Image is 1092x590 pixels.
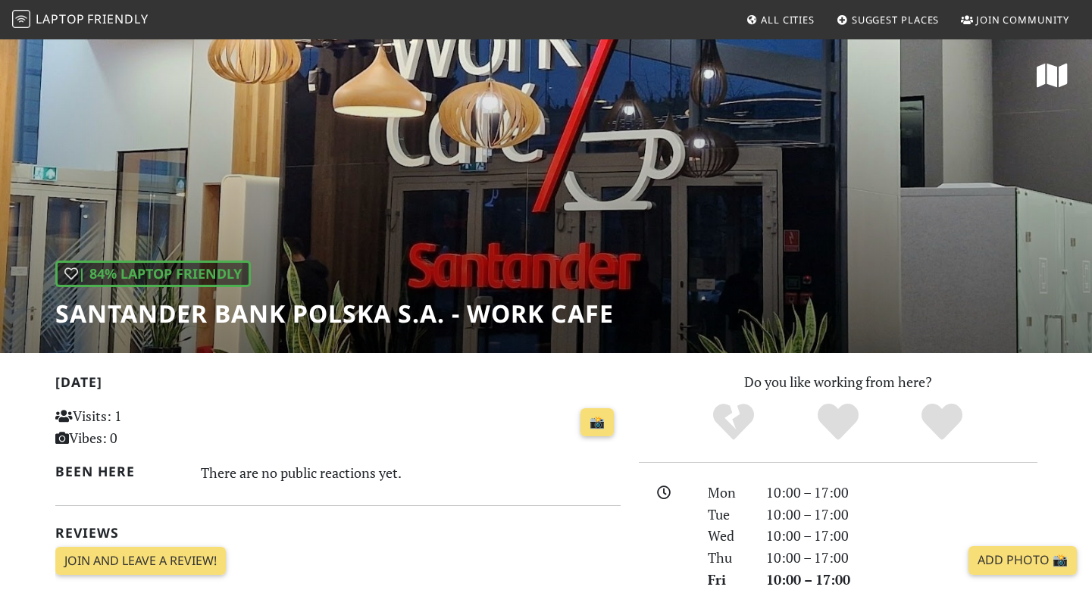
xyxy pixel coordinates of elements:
[55,299,614,328] h1: Santander Bank Polska S.A. - Work Cafe
[55,525,621,541] h2: Reviews
[201,460,621,485] div: There are no public reactions yet.
[757,482,1047,504] div: 10:00 – 17:00
[55,464,183,479] h2: Been here
[757,547,1047,569] div: 10:00 – 17:00
[968,546,1077,575] a: Add Photo 📸
[639,371,1037,393] p: Do you like working from here?
[699,547,756,569] div: Thu
[757,525,1047,547] div: 10:00 – 17:00
[681,401,786,443] div: No
[580,408,614,437] a: 📸
[12,7,149,33] a: LaptopFriendly LaptopFriendly
[699,482,756,504] div: Mon
[55,374,621,396] h2: [DATE]
[955,6,1075,33] a: Join Community
[976,13,1069,27] span: Join Community
[890,401,994,443] div: Definitely!
[55,547,226,576] a: Join and leave a review!
[87,11,148,27] span: Friendly
[12,10,30,28] img: LaptopFriendly
[699,504,756,526] div: Tue
[761,13,815,27] span: All Cities
[786,401,890,443] div: Yes
[36,11,85,27] span: Laptop
[831,6,946,33] a: Suggest Places
[757,504,1047,526] div: 10:00 – 17:00
[55,405,232,449] p: Visits: 1 Vibes: 0
[852,13,940,27] span: Suggest Places
[55,261,251,287] div: | 84% Laptop Friendly
[699,525,756,547] div: Wed
[740,6,821,33] a: All Cities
